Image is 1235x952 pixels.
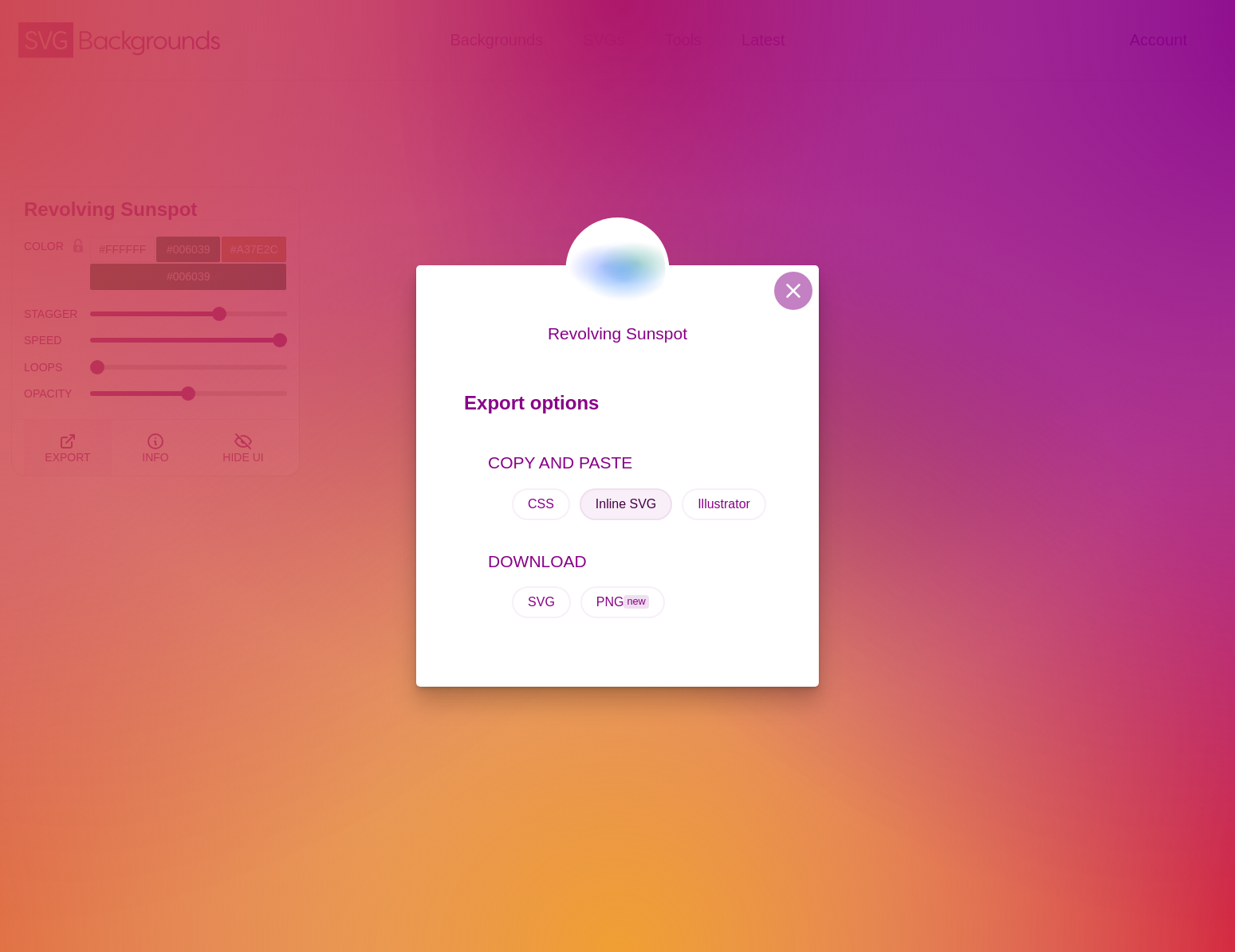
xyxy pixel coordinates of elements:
[623,595,648,609] span: new
[488,450,771,476] p: COPY AND PASTE
[548,321,687,347] p: Revolving Sunspot
[464,385,771,429] p: Export options
[580,488,672,520] button: Inline SVG
[512,488,570,520] button: CSS
[682,488,766,520] button: Illustrator
[512,586,571,618] button: SVG
[565,217,669,321] img: a subtle prismatic blur that spins
[580,586,665,618] button: PNGnew
[488,549,771,574] p: DOWNLOAD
